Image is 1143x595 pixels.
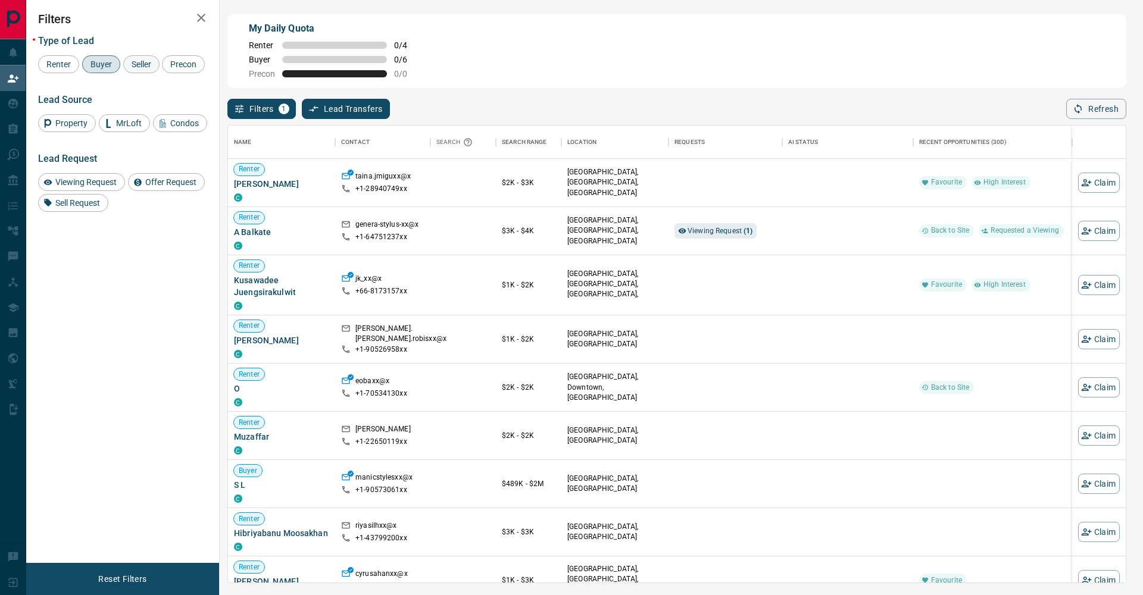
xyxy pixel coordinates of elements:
div: condos.ca [234,242,242,250]
p: $2K - $2K [502,382,555,393]
div: Requests [674,126,705,159]
span: A Balkate [234,226,329,238]
p: $2K - $3K [502,177,555,188]
span: Viewing Request [688,227,753,235]
span: Seller [127,59,155,69]
div: Offer Request [128,173,205,191]
span: Sell Request [51,198,104,208]
span: Renter [234,369,264,380]
button: Claim [1078,570,1120,590]
p: +1- 22692622xx [355,581,407,591]
p: jk_xx@x [355,274,382,286]
p: $3K - $3K [502,527,555,537]
span: Renter [234,562,264,572]
div: Property [38,114,96,132]
span: High Interest [979,280,1030,290]
p: My Daily Quota [249,21,420,36]
p: [GEOGRAPHIC_DATA], [GEOGRAPHIC_DATA] [567,425,663,446]
span: Favourite [926,575,967,585]
button: Lead Transfers [302,99,391,119]
p: +66- 8173157xx [355,286,407,296]
div: AI Status [788,126,818,159]
p: eobaxx@x [355,376,389,389]
p: +1- 70534130xx [355,389,407,399]
div: Renter [38,55,79,73]
div: condos.ca [234,494,242,503]
span: Buyer [249,55,275,64]
p: [GEOGRAPHIC_DATA], [GEOGRAPHIC_DATA] [567,474,663,494]
button: Claim [1078,474,1120,494]
div: Viewing Request (1) [674,223,757,239]
span: [PERSON_NAME] [234,575,329,587]
span: Renter [234,418,264,428]
p: [GEOGRAPHIC_DATA], [GEOGRAPHIC_DATA], [GEOGRAPHIC_DATA] [567,215,663,246]
p: $1K - $2K [502,334,555,345]
span: Type of Lead [38,35,94,46]
div: condos.ca [234,398,242,406]
span: Renter [249,40,275,50]
p: +1- 90526958xx [355,345,407,355]
p: cyrusahanxx@x [355,569,408,581]
p: manicstylesxx@x [355,472,413,485]
div: Contact [341,126,370,159]
span: Favourite [926,280,967,290]
div: Seller [123,55,160,73]
span: Renter [42,59,75,69]
p: genera-stylus-xx@x [355,220,419,232]
span: Requested a Viewing [986,226,1063,236]
span: Hibriyabanu Moosakhan [234,527,329,539]
div: Contact [335,126,430,159]
div: condos.ca [234,446,242,455]
span: 1 [280,105,288,113]
span: MrLoft [112,118,146,128]
span: Renter [234,514,264,524]
button: Claim [1078,221,1120,241]
span: Lead Request [38,153,97,164]
div: condos.ca [234,543,242,551]
span: S L [234,479,329,491]
button: Claim [1078,425,1120,446]
div: condos.ca [234,350,242,358]
span: [PERSON_NAME] [234,178,329,190]
p: $3K - $4K [502,226,555,236]
button: Refresh [1066,99,1126,119]
div: Name [228,126,335,159]
div: condos.ca [234,302,242,310]
p: +1- 90573061xx [355,485,407,495]
p: [GEOGRAPHIC_DATA], [GEOGRAPHIC_DATA] [567,522,663,542]
span: 0 / 0 [394,69,420,79]
p: riyasilhxx@x [355,521,397,533]
span: Property [51,118,92,128]
div: Recent Opportunities (30d) [913,126,1072,159]
button: Claim [1078,377,1120,397]
p: +1- 28940749xx [355,184,407,194]
p: $1K - $2K [502,280,555,290]
span: Lead Source [38,94,92,105]
span: High Interest [979,177,1030,187]
span: Buyer [86,59,116,69]
span: Renter [234,212,264,223]
span: Offer Request [141,177,201,187]
span: Renter [234,321,264,331]
span: 0 / 6 [394,55,420,64]
div: Search Range [502,126,547,159]
div: Name [234,126,252,159]
button: Claim [1078,275,1120,295]
div: Buyer [82,55,120,73]
p: [GEOGRAPHIC_DATA], [GEOGRAPHIC_DATA], [GEOGRAPHIC_DATA] [567,167,663,198]
p: +1- 43799200xx [355,533,407,543]
span: Renter [234,164,264,174]
p: taina.jmiguxx@x [355,171,411,184]
div: Search Range [496,126,561,159]
p: +1- 22650119xx [355,437,407,447]
strong: ( 1 ) [744,227,752,235]
button: Claim [1078,329,1120,349]
div: Search [436,126,476,159]
span: Favourite [926,177,967,187]
p: $2K - $2K [502,430,555,441]
button: Filters1 [227,99,296,119]
span: Precon [249,69,275,79]
span: Buyer [234,466,262,476]
p: Midtown | Central [567,269,663,310]
h2: Filters [38,12,207,26]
